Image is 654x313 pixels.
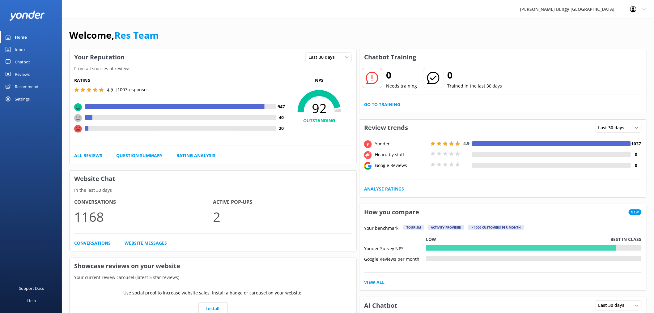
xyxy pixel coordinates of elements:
div: Yonder [373,140,429,147]
span: New [629,209,642,215]
img: yonder-white-logo.png [9,11,45,21]
h4: 947 [276,103,287,110]
p: Needs training [386,83,417,89]
h3: Review trends [359,120,413,136]
h3: Chatbot Training [359,49,421,65]
div: Yonder Survey NPS [364,245,426,251]
div: Tourism [403,225,424,230]
div: > 1000 customers per month [468,225,524,230]
p: 1168 [74,206,213,227]
div: Home [15,31,27,43]
h4: 40 [276,114,287,121]
div: Reviews [15,68,30,80]
div: Inbox [15,43,26,56]
h5: Rating [74,77,287,84]
p: Best in class [611,236,642,243]
div: Activity Provider [428,225,464,230]
p: Your current review carousel (latest 5 star reviews) [70,274,356,281]
p: From all sources of reviews [70,65,356,72]
p: | 1007 responses [115,86,149,93]
h4: 0 [631,151,642,158]
div: Google Reviews per month [364,256,426,261]
span: 4.9 [107,87,113,93]
p: 2 [213,206,352,227]
span: Last 30 days [308,54,338,61]
p: Use social proof to increase website sales. Install a badge or carousel on your website. [123,289,303,296]
h4: 1037 [631,140,642,147]
div: Settings [15,93,30,105]
h2: 0 [447,68,502,83]
a: Question Summary [116,152,163,159]
div: Google Reviews [373,162,429,169]
p: NPS [287,77,352,84]
h3: How you compare [359,204,424,220]
a: All Reviews [74,152,102,159]
span: Last 30 days [598,302,628,309]
div: Help [27,294,36,307]
div: Support Docs [19,282,44,294]
p: In the last 30 days [70,187,356,194]
a: Go to Training [364,101,400,108]
h4: 20 [276,125,287,132]
div: Recommend [15,80,38,93]
span: 92 [287,101,352,116]
h3: Your Reputation [70,49,129,65]
h2: 0 [386,68,417,83]
h4: Conversations [74,198,213,206]
a: Res Team [114,29,159,41]
a: View All [364,279,384,286]
h4: Active Pop-ups [213,198,352,206]
p: Low [426,236,436,243]
div: Chatbot [15,56,30,68]
h3: Showcase reviews on your website [70,258,356,274]
h4: OUTSTANDING [287,117,352,124]
h1: Welcome, [69,28,159,43]
a: Website Messages [125,240,167,247]
span: Last 30 days [598,124,628,131]
a: Rating Analysis [176,152,215,159]
a: Conversations [74,240,111,247]
h3: Website Chat [70,171,356,187]
h4: 0 [631,162,642,169]
a: Analyse Ratings [364,186,404,192]
p: Your benchmark: [364,225,400,232]
div: Heard by staff [373,151,429,158]
p: Trained in the last 30 days [447,83,502,89]
span: 4.9 [463,140,469,146]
